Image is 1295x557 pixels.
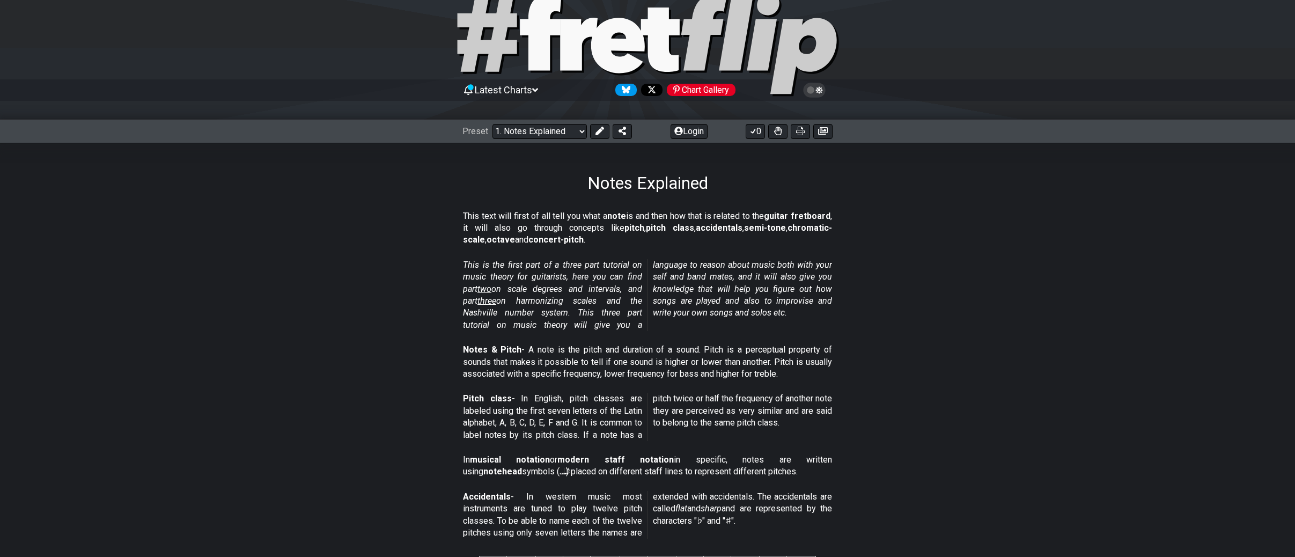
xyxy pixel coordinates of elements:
p: This text will first of all tell you what a is and then how that is related to the , it will also... [463,210,832,246]
button: 0 [746,124,765,139]
strong: modern staff notation [557,455,674,465]
button: Create image [813,124,833,139]
strong: Accidentals [463,492,511,502]
strong: semi-tone [744,223,786,233]
em: sharp [701,503,722,514]
strong: notehead [483,466,522,477]
button: Toggle Dexterity for all fretkits [768,124,788,139]
strong: Pitch class [463,393,512,404]
button: Edit Preset [590,124,609,139]
strong: pitch [624,223,644,233]
div: Chart Gallery [667,84,735,96]
em: flat [675,503,687,514]
strong: accidentals [696,223,742,233]
span: two [477,284,491,294]
button: Share Preset [613,124,632,139]
p: In or in specific, notes are written using symbols (𝅝 𝅗𝅥 𝅘𝅥 𝅘𝅥𝅮) placed on different staff lines to r... [463,454,832,478]
strong: Notes & Pitch [463,345,521,355]
a: #fretflip at Pinterest [663,84,735,96]
strong: concert-pitch [528,234,584,245]
span: Preset [462,126,488,136]
button: Login [671,124,708,139]
span: Latest Charts [475,84,532,96]
select: Preset [492,124,587,139]
h1: Notes Explained [587,173,708,193]
span: three [477,296,496,306]
strong: musical notation [470,455,550,465]
p: - A note is the pitch and duration of a sound. Pitch is a perceptual property of sounds that make... [463,344,832,380]
strong: pitch class [646,223,694,233]
a: Follow #fretflip at Bluesky [611,84,637,96]
button: Print [791,124,810,139]
a: Follow #fretflip at X [637,84,663,96]
em: This is the first part of a three part tutorial on music theory for guitarists, here you can find... [463,260,832,330]
p: - In western music most instruments are tuned to play twelve pitch classes. To be able to name ea... [463,491,832,539]
strong: octave [487,234,515,245]
p: - In English, pitch classes are labeled using the first seven letters of the Latin alphabet, A, B... [463,393,832,441]
strong: guitar fretboard [764,211,830,221]
strong: note [607,211,626,221]
span: Toggle light / dark theme [808,85,821,95]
